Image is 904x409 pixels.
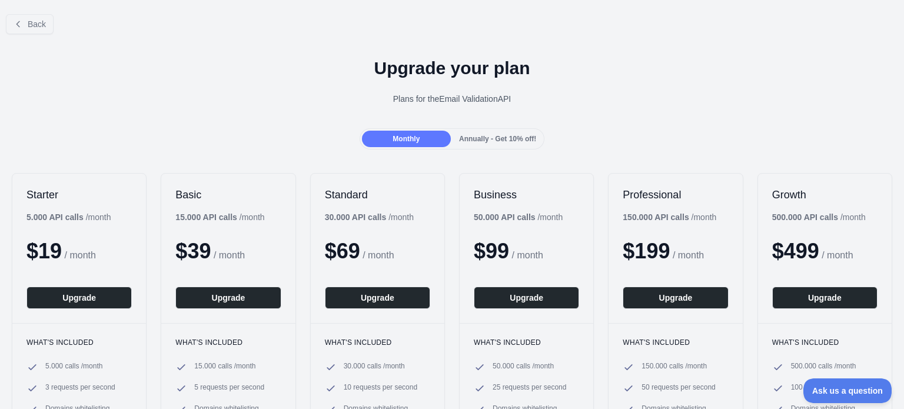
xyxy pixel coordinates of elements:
[673,250,704,260] span: / month
[803,378,892,403] iframe: Toggle Customer Support
[325,239,360,263] span: $ 69
[772,287,878,309] button: Upgrade
[623,239,670,263] span: $ 199
[474,239,509,263] span: $ 99
[512,250,543,260] span: / month
[325,287,430,309] button: Upgrade
[363,250,394,260] span: / month
[623,287,728,309] button: Upgrade
[772,239,819,263] span: $ 499
[474,287,579,309] button: Upgrade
